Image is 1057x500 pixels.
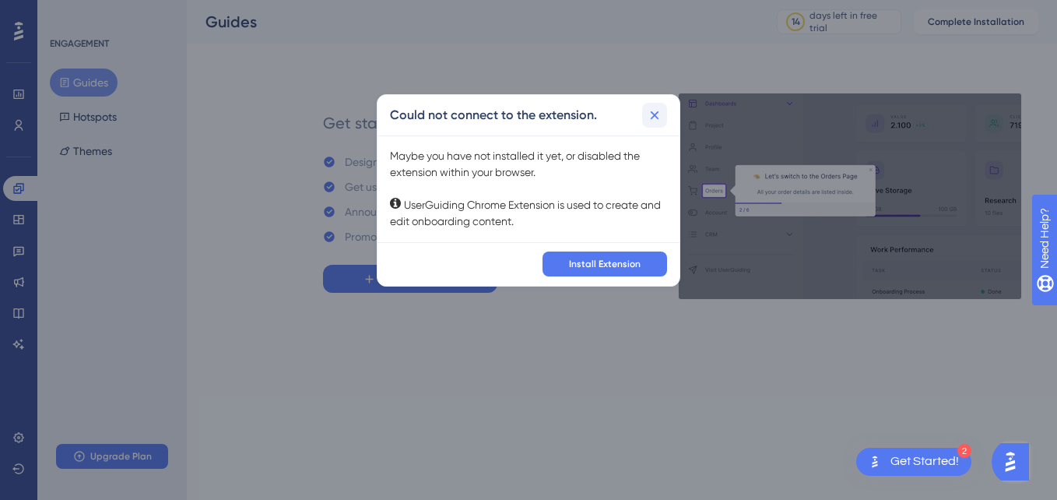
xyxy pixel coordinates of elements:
div: Maybe you have not installed it yet, or disabled the extension within your browser. UserGuiding C... [390,148,667,230]
img: launcher-image-alternative-text [866,452,884,471]
span: Install Extension [569,258,641,270]
span: Need Help? [37,4,97,23]
div: 2 [957,444,971,458]
div: Get Started! [890,453,959,470]
iframe: UserGuiding AI Assistant Launcher [992,438,1038,485]
div: Open Get Started! checklist, remaining modules: 2 [856,448,971,476]
h2: Could not connect to the extension. [390,106,597,125]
